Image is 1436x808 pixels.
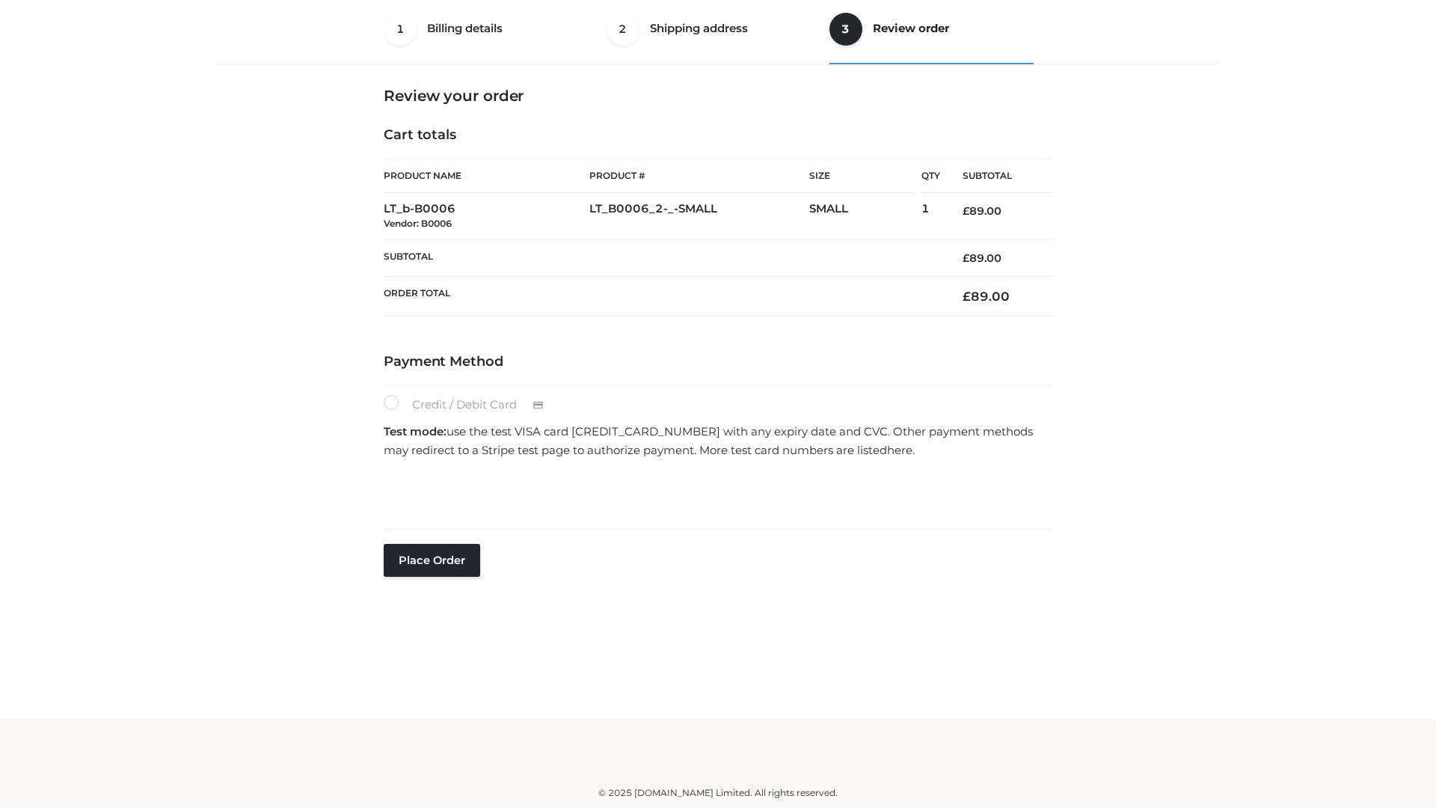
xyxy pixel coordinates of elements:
div: © 2025 [DOMAIN_NAME] Limited. All rights reserved. [222,786,1214,801]
a: here [887,443,912,457]
h4: Payment Method [384,354,1052,370]
th: Qty [921,159,940,193]
button: Place order [384,544,480,577]
th: Product # [589,159,809,193]
td: SMALL [809,193,921,240]
strong: Test mode: [384,424,447,438]
bdi: 89.00 [963,289,1010,304]
iframe: Secure payment input frame [381,465,1049,519]
bdi: 89.00 [963,251,1001,265]
th: Subtotal [384,239,940,276]
small: Vendor: B0006 [384,218,452,229]
p: use the test VISA card [CREDIT_CARD_NUMBER] with any expiry date and CVC. Other payment methods m... [384,422,1052,460]
td: LT_B0006_2-_-SMALL [589,193,809,240]
th: Size [809,159,914,193]
label: Credit / Debit Card [384,395,559,414]
h3: Review your order [384,87,1052,105]
span: £ [963,204,969,218]
span: £ [963,251,969,265]
h4: Cart totals [384,127,1052,144]
span: £ [963,289,971,304]
td: LT_b-B0006 [384,193,589,240]
th: Subtotal [940,159,1052,193]
td: 1 [921,193,940,240]
img: Credit / Debit Card [524,397,552,414]
bdi: 89.00 [963,204,1001,218]
th: Product Name [384,159,589,193]
th: Order Total [384,277,940,316]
